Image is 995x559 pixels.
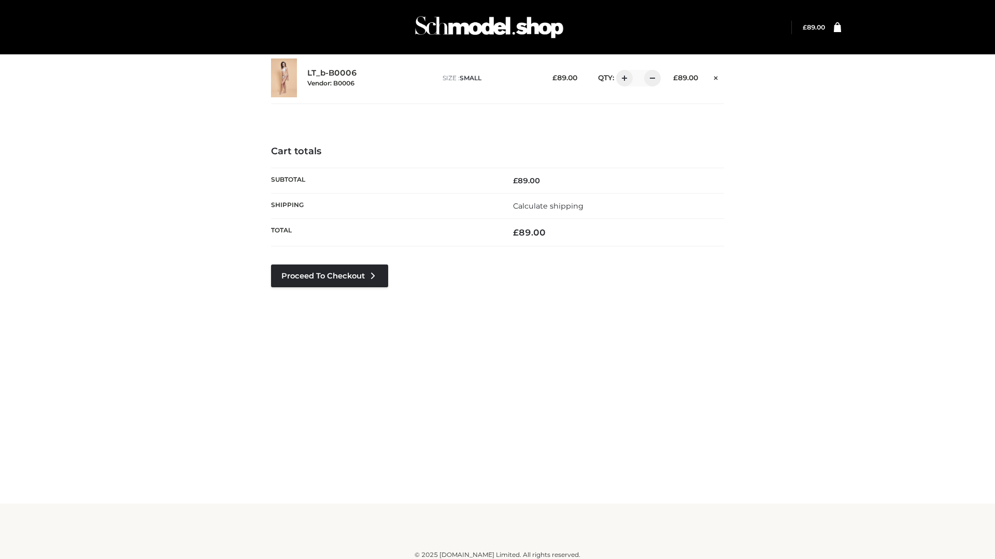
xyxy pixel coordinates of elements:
span: £ [803,23,807,31]
p: size : [443,73,536,83]
span: £ [513,227,519,238]
span: £ [673,73,678,82]
img: LT_b-B0006 - SMALL [271,58,297,97]
th: Subtotal [271,168,497,193]
span: £ [552,73,557,82]
bdi: 89.00 [552,73,577,82]
bdi: 89.00 [513,176,540,185]
a: Remove this item [708,70,724,83]
span: SMALL [460,74,481,82]
th: Total [271,219,497,246]
div: QTY: [588,70,657,86]
bdi: 89.00 [513,227,546,238]
bdi: 89.00 [673,73,698,82]
a: £89.00 [803,23,825,31]
a: Calculate shipping [513,201,584,211]
h4: Cart totals [271,146,724,157]
th: Shipping [271,193,497,218]
a: Proceed to Checkout [271,264,388,287]
span: £ [513,176,518,185]
img: Schmodel Admin 964 [411,7,567,48]
a: LT_b-B0006 [307,68,357,78]
bdi: 89.00 [803,23,825,31]
small: Vendor: B0006 [307,79,354,87]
